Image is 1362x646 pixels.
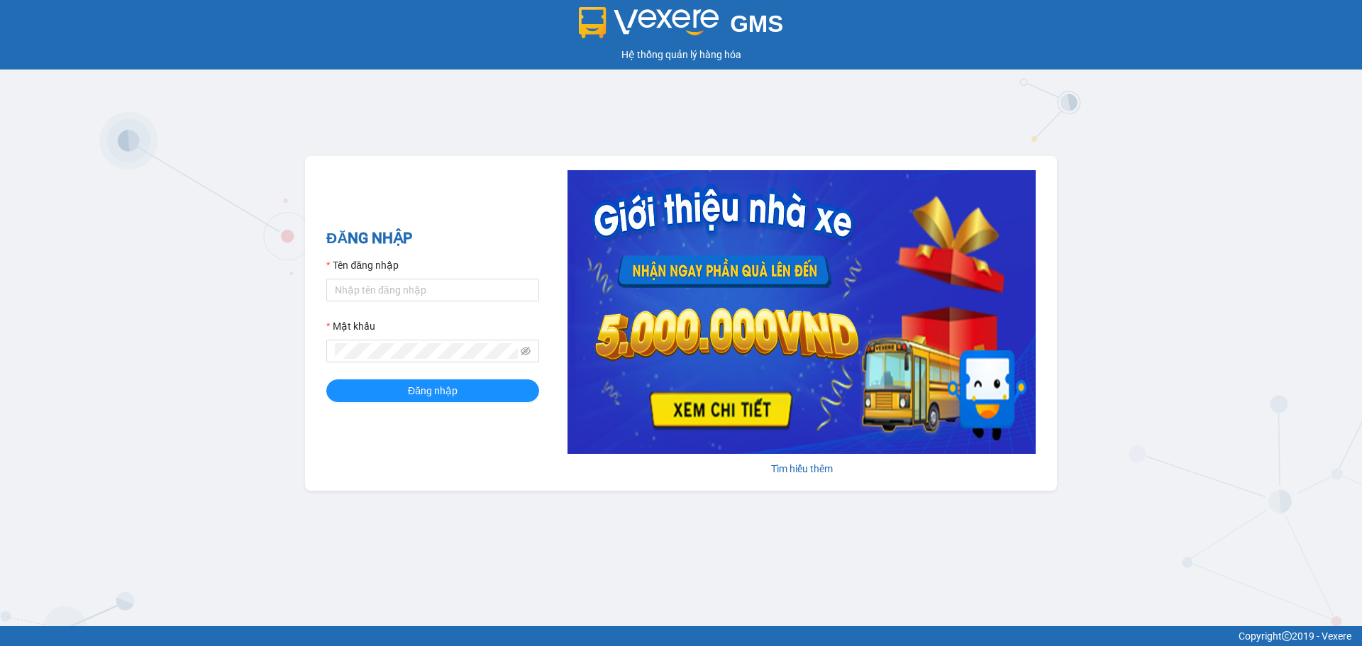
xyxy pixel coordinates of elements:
div: Copyright 2019 - Vexere [11,628,1351,644]
h2: ĐĂNG NHẬP [326,227,539,250]
span: eye-invisible [521,346,531,356]
label: Mật khẩu [326,318,375,334]
span: GMS [730,11,783,37]
span: copyright [1282,631,1292,641]
span: Đăng nhập [408,383,458,399]
a: GMS [579,21,784,33]
div: Hệ thống quản lý hàng hóa [4,47,1358,62]
input: Mật khẩu [335,343,518,359]
input: Tên đăng nhập [326,279,539,301]
div: Tìm hiểu thêm [567,461,1036,477]
button: Đăng nhập [326,379,539,402]
img: logo 2 [579,7,719,38]
img: banner-0 [567,170,1036,454]
label: Tên đăng nhập [326,257,399,273]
